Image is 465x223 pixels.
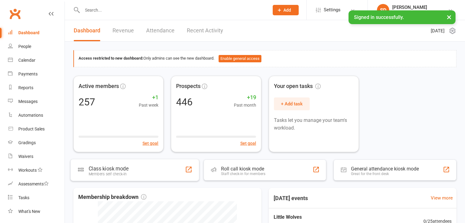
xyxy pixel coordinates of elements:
[18,209,40,214] div: What's New
[431,27,445,35] span: [DATE]
[18,85,33,90] div: Reports
[221,166,265,172] div: Roll call kiosk mode
[8,163,65,177] a: Workouts
[89,166,128,172] div: Class kiosk mode
[274,82,321,91] span: Your open tasks
[18,44,31,49] div: People
[139,93,158,102] span: +1
[8,191,65,205] a: Tasks
[18,58,35,63] div: Calendar
[8,26,65,40] a: Dashboard
[274,97,310,110] button: + Add task
[18,195,29,200] div: Tasks
[74,20,100,41] a: Dashboard
[8,40,65,53] a: People
[113,20,134,41] a: Revenue
[354,14,404,20] span: Signed in successfully.
[8,53,65,67] a: Calendar
[8,205,65,218] a: What's New
[351,172,419,176] div: Great for the front desk
[18,154,33,159] div: Waivers
[18,71,38,76] div: Payments
[8,122,65,136] a: Product Sales
[146,20,175,41] a: Attendance
[234,93,256,102] span: +19
[176,97,193,107] div: 446
[444,10,455,24] button: ×
[18,113,43,118] div: Automations
[431,194,453,202] a: View more
[8,136,65,150] a: Gradings
[283,8,291,13] span: Add
[219,55,261,62] button: Enable general access
[18,168,37,173] div: Workouts
[8,177,65,191] a: Assessments
[8,67,65,81] a: Payments
[79,82,119,91] span: Active members
[8,150,65,163] a: Waivers
[377,4,389,16] div: SD
[392,10,448,16] div: Okami Kai Karate Forrestdale
[392,5,448,10] div: [PERSON_NAME]
[18,30,39,35] div: Dashboard
[18,140,36,145] div: Gradings
[8,108,65,122] a: Automations
[234,102,256,108] span: Past month
[79,97,95,107] div: 257
[187,20,223,41] a: Recent Activity
[7,6,23,21] a: Clubworx
[240,140,256,147] button: Set goal
[18,99,38,104] div: Messages
[18,181,49,186] div: Assessments
[176,82,201,91] span: Prospects
[79,55,452,62] div: Only admins can see the new dashboard.
[351,166,419,172] div: General attendance kiosk mode
[139,102,158,108] span: Past week
[8,81,65,95] a: Reports
[8,95,65,108] a: Messages
[221,172,265,176] div: Staff check-in for members
[79,56,143,60] strong: Access restricted to new dashboard:
[274,213,384,221] span: Little Wolves
[274,116,354,132] p: Tasks let you manage your team's workload.
[273,5,299,15] button: Add
[269,193,313,204] h3: [DATE] events
[89,172,128,176] div: Members self check-in
[18,126,45,131] div: Product Sales
[78,193,146,202] span: Membership breakdown
[80,6,265,14] input: Search...
[324,3,341,17] span: Settings
[142,140,158,147] button: Set goal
